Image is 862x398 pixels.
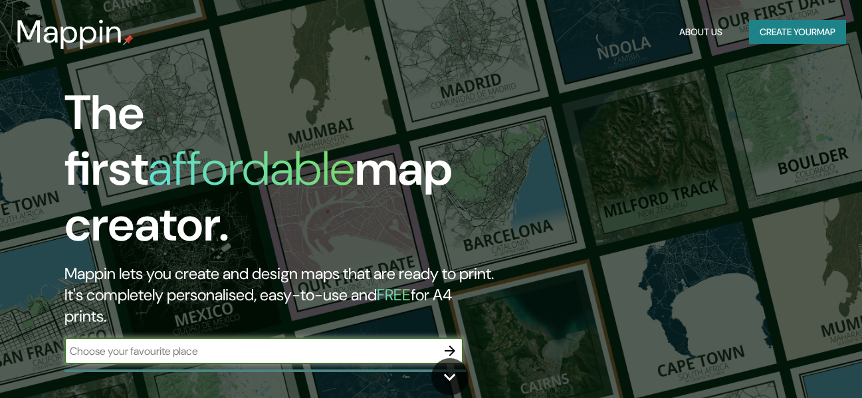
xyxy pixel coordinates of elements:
iframe: Help widget launcher [744,346,847,383]
button: About Us [674,20,728,45]
h3: Mappin [16,13,123,50]
input: Choose your favourite place [64,344,437,359]
img: mappin-pin [123,35,134,45]
h2: Mappin lets you create and design maps that are ready to print. It's completely personalised, eas... [64,263,496,327]
h1: The first map creator. [64,85,496,263]
h5: FREE [377,284,411,305]
h1: affordable [148,138,355,199]
button: Create yourmap [749,20,846,45]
